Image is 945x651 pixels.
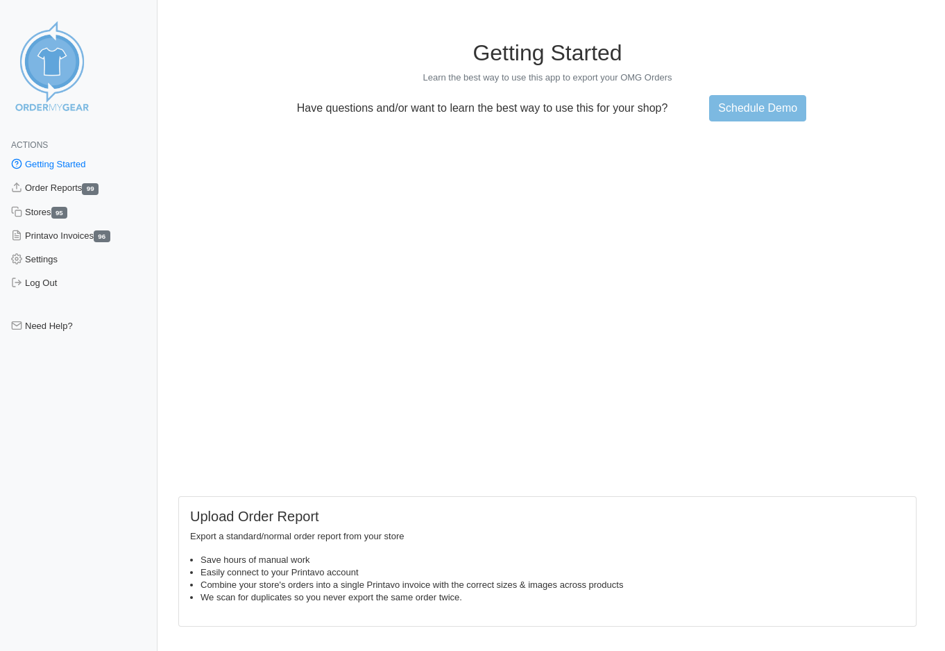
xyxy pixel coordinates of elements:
[201,566,905,579] li: Easily connect to your Printavo account
[709,95,806,121] a: Schedule Demo
[11,140,48,150] span: Actions
[178,71,917,84] p: Learn the best way to use this app to export your OMG Orders
[190,530,905,543] p: Export a standard/normal order report from your store
[178,40,917,66] h1: Getting Started
[51,207,68,219] span: 95
[201,554,905,566] li: Save hours of manual work
[201,579,905,591] li: Combine your store's orders into a single Printavo invoice with the correct sizes & images across...
[289,102,676,115] p: Have questions and/or want to learn the best way to use this for your shop?
[201,591,905,604] li: We scan for duplicates so you never export the same order twice.
[190,508,905,525] h5: Upload Order Report
[82,183,99,195] span: 99
[94,230,110,242] span: 96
